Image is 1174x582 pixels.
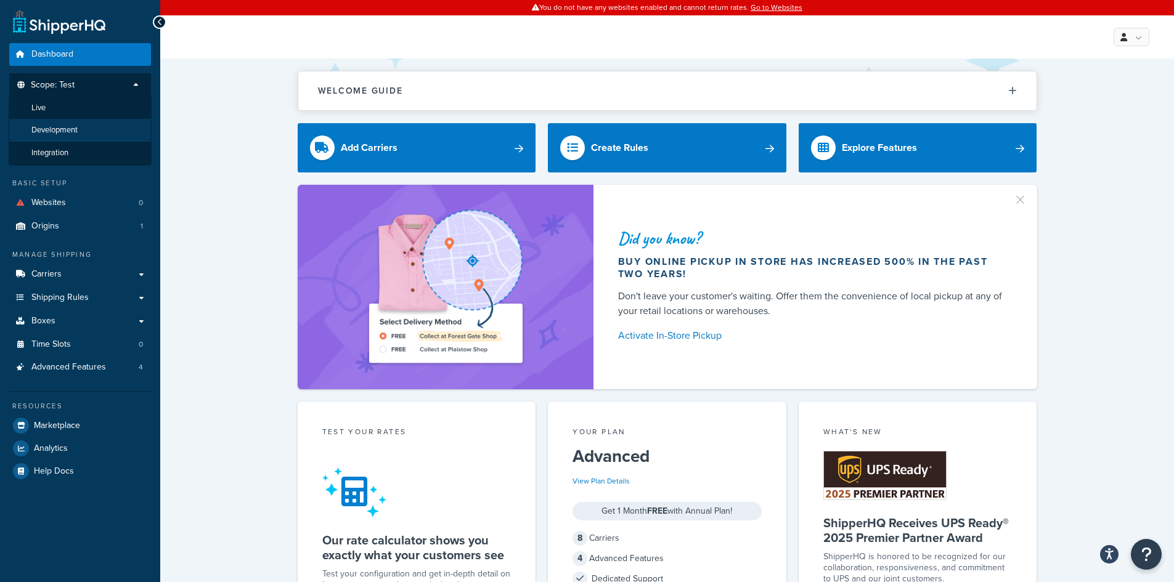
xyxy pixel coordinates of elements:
[573,475,630,487] a: View Plan Details
[31,316,55,326] span: Boxes
[548,123,786,172] a: Create Rules
[573,550,762,567] div: Advanced Features
[34,421,80,431] span: Marketplace
[9,286,151,309] a: Shipping Rules
[31,125,78,135] span: Development
[9,460,151,482] a: Help Docs
[823,515,1013,545] h5: ShipperHQ Receives UPS Ready® 2025 Premier Partner Award
[298,123,536,172] a: Add Carriers
[31,221,59,232] span: Origins
[9,97,152,119] li: Live
[341,139,397,156] div: Add Carriers
[9,178,151,188] div: Basic Setup
[573,502,762,520] div: Get 1 Month with Annual Plan!
[1131,539,1162,570] button: Open Resource Center
[9,43,151,66] a: Dashboard
[31,148,68,158] span: Integration
[573,551,587,566] span: 4
[9,310,151,333] a: Boxes
[322,426,512,440] div: Test your rates
[141,221,143,232] span: 1
[573,531,587,546] span: 8
[31,49,73,60] span: Dashboard
[799,123,1037,172] a: Explore Features
[34,466,74,477] span: Help Docs
[31,269,62,280] span: Carriers
[9,142,152,164] li: Integration
[34,443,68,454] span: Analytics
[9,215,151,238] li: Origins
[9,333,151,356] li: Time Slots
[9,215,151,238] a: Origins1
[139,198,143,208] span: 0
[751,2,802,13] a: Go to Websites
[823,426,1013,440] div: What's New
[9,192,151,214] a: Websites0
[573,530,762,547] div: Carriers
[9,437,151,459] a: Analytics
[591,139,648,156] div: Create Rules
[9,401,151,411] div: Resources
[31,103,46,113] span: Live
[31,339,71,350] span: Time Slots
[9,356,151,379] li: Advanced Features
[9,249,151,260] div: Manage Shipping
[647,504,667,517] strong: FREE
[9,333,151,356] a: Time Slots0
[618,256,1008,280] div: Buy online pickup in store has increased 500% in the past two years!
[573,447,762,466] h5: Advanced
[618,327,1008,344] a: Activate In-Store Pickup
[9,119,152,142] li: Development
[9,356,151,379] a: Advanced Features4
[31,198,66,208] span: Websites
[139,362,143,373] span: 4
[618,289,1008,318] div: Don't leave your customer's waiting. Offer them the convenience of local pickup at any of your re...
[31,293,89,303] span: Shipping Rules
[322,533,512,562] h5: Our rate calculator shows you exactly what your customers see
[31,362,106,373] span: Advanced Features
[573,426,762,440] div: Your Plan
[9,263,151,286] a: Carriers
[139,339,143,350] span: 0
[334,203,557,371] img: ad-shirt-map-b0359fc47e01cab431d101c4b569394f6a03f54285957d908178d52f29eb9668.png
[31,80,75,91] span: Scope: Test
[842,139,917,156] div: Explore Features
[618,230,1008,247] div: Did you know?
[318,86,403,95] h2: Welcome Guide
[298,71,1037,110] button: Welcome Guide
[9,414,151,437] a: Marketplace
